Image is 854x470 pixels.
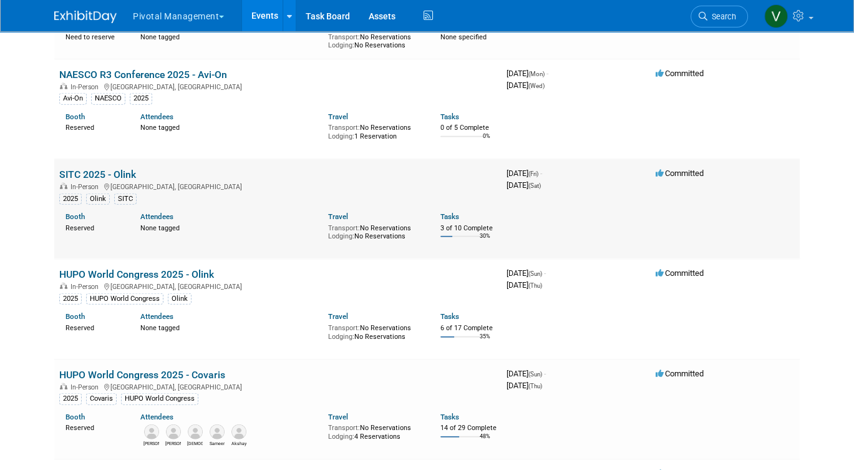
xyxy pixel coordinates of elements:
[328,433,354,441] span: Lodging:
[328,132,354,140] span: Lodging:
[59,393,82,404] div: 2025
[507,268,546,278] span: [DATE]
[66,413,85,421] a: Booth
[528,371,542,378] span: (Sun)
[60,383,67,389] img: In-Person Event
[507,369,546,378] span: [DATE]
[328,333,354,341] span: Lodging:
[59,193,82,205] div: 2025
[328,212,348,221] a: Travel
[507,381,542,390] span: [DATE]
[328,112,348,121] a: Travel
[656,268,704,278] span: Committed
[544,268,546,278] span: -
[66,212,85,221] a: Booth
[60,83,67,89] img: In-Person Event
[440,212,459,221] a: Tasks
[480,333,490,350] td: 35%
[440,33,487,41] span: None specified
[70,83,102,91] span: In-Person
[54,11,117,23] img: ExhibitDay
[528,270,542,277] span: (Sun)
[328,41,354,49] span: Lodging:
[528,383,542,389] span: (Thu)
[507,169,542,178] span: [DATE]
[144,424,159,439] img: Rob Brown
[60,183,67,189] img: In-Person Event
[59,181,497,191] div: [GEOGRAPHIC_DATA], [GEOGRAPHIC_DATA]
[91,93,125,104] div: NAESCO
[209,439,225,447] div: Sameer Vasantgadkar
[656,169,704,178] span: Committed
[483,133,490,150] td: 0%
[691,6,748,27] a: Search
[188,424,203,439] img: Debadeep (Deb) Bhattacharyya, Ph.D.
[440,112,459,121] a: Tasks
[440,424,497,433] div: 14 of 29 Complete
[66,321,122,333] div: Reserved
[86,393,117,404] div: Covaris
[86,293,163,305] div: HUPO World Congress
[544,369,546,378] span: -
[70,183,102,191] span: In-Person
[507,69,548,78] span: [DATE]
[140,31,318,42] div: None tagged
[328,124,360,132] span: Transport:
[66,112,85,121] a: Booth
[59,381,497,391] div: [GEOGRAPHIC_DATA], [GEOGRAPHIC_DATA]
[59,369,225,381] a: HUPO World Congress 2025 - Covaris
[328,421,422,441] div: No Reservations 4 Reservations
[440,124,497,132] div: 0 of 5 Complete
[121,393,198,404] div: HUPO World Congress
[70,383,102,391] span: In-Person
[70,283,102,291] span: In-Person
[86,193,110,205] div: Olink
[59,268,214,280] a: HUPO World Congress 2025 - Olink
[656,69,704,78] span: Committed
[59,93,87,104] div: Avi-On
[328,321,422,341] div: No Reservations No Reservations
[546,69,548,78] span: -
[507,180,541,190] span: [DATE]
[140,321,318,333] div: None tagged
[440,413,459,421] a: Tasks
[140,212,173,221] a: Attendees
[59,293,82,305] div: 2025
[328,33,360,41] span: Transport:
[440,224,497,233] div: 3 of 10 Complete
[328,312,348,321] a: Travel
[140,121,318,132] div: None tagged
[328,224,360,232] span: Transport:
[656,369,704,378] span: Committed
[231,424,246,439] img: Akshay Dhingra
[140,222,318,233] div: None tagged
[168,293,192,305] div: Olink
[59,69,227,81] a: NAESCO R3 Conference 2025 - Avi-On
[528,82,545,89] span: (Wed)
[528,71,545,77] span: (Mon)
[328,424,360,432] span: Transport:
[507,81,545,90] span: [DATE]
[528,282,542,289] span: (Thu)
[540,169,542,178] span: -
[66,121,122,132] div: Reserved
[328,324,360,332] span: Transport:
[166,424,181,439] img: Patricia Daggett
[528,182,541,189] span: (Sat)
[59,281,497,291] div: [GEOGRAPHIC_DATA], [GEOGRAPHIC_DATA]
[187,439,203,447] div: Debadeep (Deb) Bhattacharyya, Ph.D.
[328,121,422,140] div: No Reservations 1 Reservation
[59,81,497,91] div: [GEOGRAPHIC_DATA], [GEOGRAPHIC_DATA]
[66,31,122,42] div: Need to reserve
[60,283,67,289] img: In-Person Event
[66,312,85,321] a: Booth
[328,222,422,241] div: No Reservations No Reservations
[707,12,736,21] span: Search
[114,193,137,205] div: SITC
[59,169,136,180] a: SITC 2025 - Olink
[507,280,542,290] span: [DATE]
[231,439,246,447] div: Akshay Dhingra
[66,421,122,433] div: Reserved
[130,93,152,104] div: 2025
[140,112,173,121] a: Attendees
